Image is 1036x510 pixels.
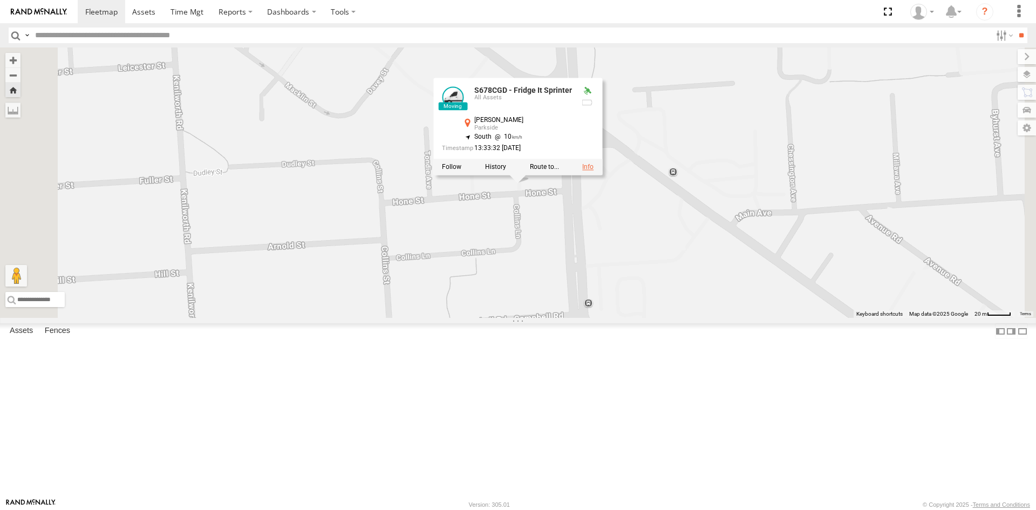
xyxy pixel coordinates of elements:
[581,98,594,107] div: No battery health information received from this device.
[474,86,572,94] a: S678CGD - Fridge It Sprinter
[1018,120,1036,135] label: Map Settings
[474,94,572,101] div: All Assets
[906,4,938,20] div: Peter Lu
[11,8,67,16] img: rand-logo.svg
[923,501,1030,508] div: © Copyright 2025 -
[974,311,987,317] span: 20 m
[5,83,21,97] button: Zoom Home
[1006,323,1017,339] label: Dock Summary Table to the Right
[39,324,76,339] label: Fences
[973,501,1030,508] a: Terms and Conditions
[581,86,594,95] div: Valid GPS Fix
[995,323,1006,339] label: Dock Summary Table to the Left
[856,310,903,318] button: Keyboard shortcuts
[5,53,21,67] button: Zoom in
[469,501,510,508] div: Version: 305.01
[485,163,506,171] label: View Asset History
[4,324,38,339] label: Assets
[909,311,968,317] span: Map data ©2025 Google
[442,163,461,171] label: Realtime tracking of Asset
[5,103,21,118] label: Measure
[442,86,464,108] a: View Asset Details
[976,3,993,21] i: ?
[581,110,594,118] div: GSM Signal = 1
[492,133,522,140] span: 10
[23,28,31,43] label: Search Query
[474,133,492,140] span: South
[1020,312,1031,316] a: Terms
[6,499,56,510] a: Visit our Website
[442,145,572,152] div: Date/time of location update
[474,117,572,124] div: [PERSON_NAME]
[5,67,21,83] button: Zoom out
[582,163,594,171] a: View Asset Details
[971,310,1014,318] button: Map Scale: 20 m per 41 pixels
[992,28,1015,43] label: Search Filter Options
[1017,323,1028,339] label: Hide Summary Table
[530,163,559,171] label: Route To Location
[474,125,572,131] div: Parkside
[5,265,27,287] button: Drag Pegman onto the map to open Street View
